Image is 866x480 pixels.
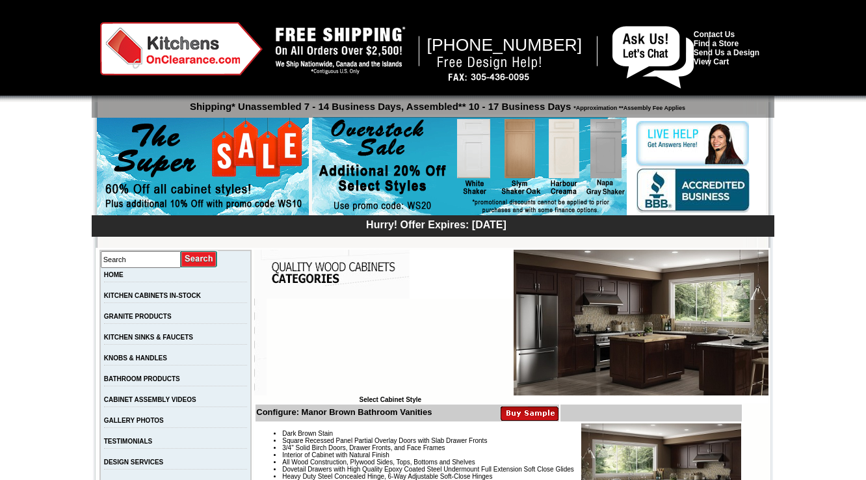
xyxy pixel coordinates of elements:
[694,57,729,66] a: View Cart
[282,437,487,444] span: Square Recessed Panel Partial Overlay Doors with Slab Drawer Fronts
[427,35,583,55] span: [PHONE_NUMBER]
[267,299,514,396] iframe: Browser incompatible
[181,250,218,268] input: Submit
[359,396,421,403] b: Select Cabinet Style
[98,95,774,112] p: Shipping* Unassembled 7 - 14 Business Days, Assembled** 10 - 17 Business Days
[282,459,475,466] span: All Wood Construction, Plywood Sides, Tops, Bottoms and Shelves
[104,417,164,424] a: GALLERY PHOTOS
[98,217,774,231] div: Hurry! Offer Expires: [DATE]
[694,39,739,48] a: Find a Store
[104,459,164,466] a: DESIGN SERVICES
[282,473,492,480] span: Heavy Duty Steel Concealed Hinge, 6-Way Adjustable Soft-Close Hinges
[104,292,201,299] a: KITCHEN CABINETS IN-STOCK
[104,271,124,278] a: HOME
[694,48,759,57] a: Send Us a Design
[282,430,333,437] span: Dark Brown Stain
[104,354,167,362] a: KNOBS & HANDLES
[282,451,389,459] span: Interior of Cabinet with Natural Finish
[104,313,172,320] a: GRANITE PRODUCTS
[282,466,574,473] span: Dovetail Drawers with High Quality Epoxy Coated Steel Undermount Full Extension Soft Close Glides
[571,101,685,111] span: *Approximation **Assembly Fee Applies
[104,334,193,341] a: KITCHEN SINKS & FAUCETS
[104,375,180,382] a: BATHROOM PRODUCTS
[100,22,263,75] img: Kitchens on Clearance Logo
[694,30,735,39] a: Contact Us
[256,407,432,417] b: Configure: Manor Brown Bathroom Vanities
[104,396,196,403] a: CABINET ASSEMBLY VIDEOS
[282,444,445,451] span: 3/4" Solid Birch Doors, Drawer Fronts, and Face Frames
[514,250,768,395] img: Manor Brown
[104,438,152,445] a: TESTIMONIALS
